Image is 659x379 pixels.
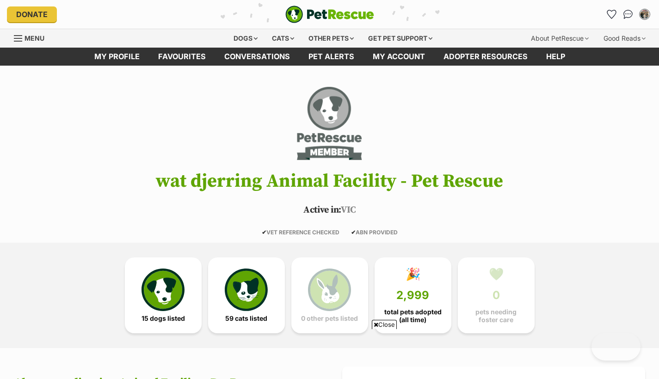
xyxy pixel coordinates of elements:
a: Help [537,48,574,66]
div: 🎉 [406,267,420,281]
img: Linh Nguyen profile pic [640,10,649,19]
div: Dogs [227,29,264,48]
span: ABN PROVIDED [351,229,398,236]
img: logo-e224e6f780fb5917bec1dbf3a21bbac754714ae5b6737aabdf751b685950b380.svg [285,6,374,23]
icon: ✔ [262,229,266,236]
a: Favourites [604,7,619,22]
a: My profile [85,48,149,66]
a: 15 dogs listed [125,257,202,333]
span: 0 [493,289,500,302]
iframe: Advertisement [161,333,498,374]
span: total pets adopted (all time) [382,308,443,323]
span: Close [372,320,397,329]
a: conversations [215,48,299,66]
a: 🎉 2,999 total pets adopted (all time) [375,257,451,333]
span: VET REFERENCE CHECKED [262,229,339,236]
a: Menu [14,29,51,46]
div: Get pet support [362,29,439,48]
div: About PetRescue [524,29,595,48]
span: 59 cats listed [225,315,267,322]
span: 0 other pets listed [301,315,358,322]
a: Donate [7,6,57,22]
a: Conversations [621,7,635,22]
iframe: Help Scout Beacon - Open [591,333,641,361]
img: wat djerring Animal Facility - Pet Rescue [295,84,364,163]
button: My account [637,7,652,22]
div: Good Reads [597,29,652,48]
a: My account [363,48,434,66]
div: 💚 [489,267,504,281]
img: chat-41dd97257d64d25036548639549fe6c8038ab92f7586957e7f3b1b290dea8141.svg [623,10,633,19]
img: petrescue-icon-eee76f85a60ef55c4a1927667547b313a7c0e82042636edf73dce9c88f694885.svg [142,269,184,311]
ul: Account quick links [604,7,652,22]
a: Adopter resources [434,48,537,66]
a: Pet alerts [299,48,363,66]
img: cat-icon-068c71abf8fe30c970a85cd354bc8e23425d12f6e8612795f06af48be43a487a.svg [225,269,267,311]
div: Other pets [302,29,360,48]
span: Active in: [303,204,341,216]
span: Menu [25,34,44,42]
span: pets needing foster care [466,308,527,323]
a: Favourites [149,48,215,66]
a: PetRescue [285,6,374,23]
img: bunny-icon-b786713a4a21a2fe6d13e954f4cb29d131f1b31f8a74b52ca2c6d2999bc34bbe.svg [308,269,351,311]
a: 💚 0 pets needing foster care [458,257,535,333]
span: 15 dogs listed [142,315,185,322]
div: Cats [265,29,301,48]
icon: ✔ [351,229,356,236]
span: 2,999 [396,289,429,302]
a: 0 other pets listed [291,257,368,333]
a: 59 cats listed [208,257,285,333]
